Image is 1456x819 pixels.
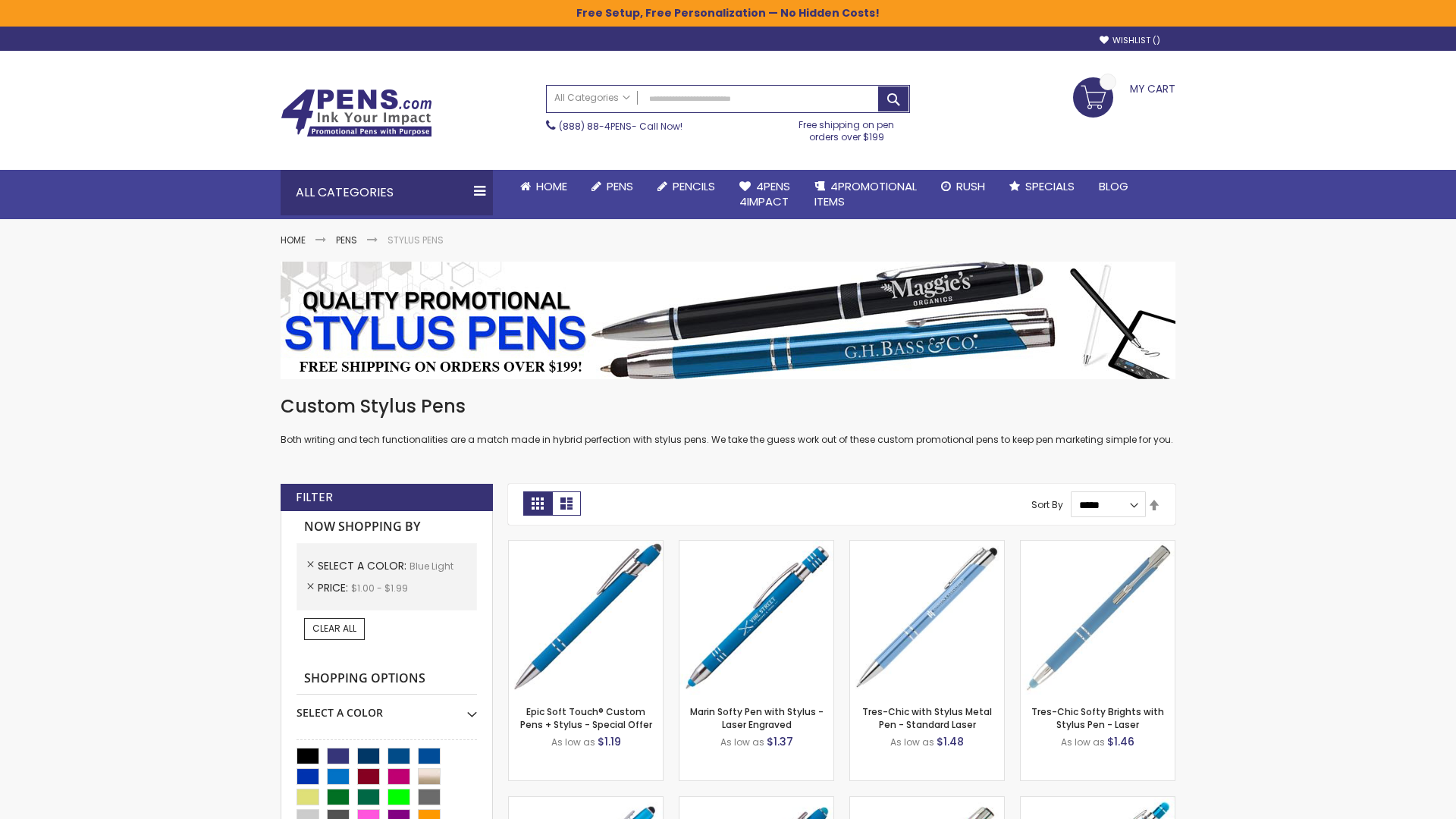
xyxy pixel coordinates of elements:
span: $1.46 [1107,734,1134,749]
div: Select A Color [297,695,477,720]
a: Pens [336,234,357,246]
a: Ellipse Softy Brights with Stylus Pen - Laser-Blue - Light [679,796,833,809]
div: Both writing and tech functionalities are a match made in hybrid perfection with stylus pens. We ... [281,394,1175,447]
span: As low as [890,736,934,748]
span: Select A Color [318,558,409,573]
span: $1.00 - $1.99 [351,582,408,595]
a: Home [508,170,579,203]
a: Marin Softy Pen with Stylus - Laser Engraved-Blue - Light [679,540,833,553]
strong: Stylus Pens [388,234,444,246]
img: Stylus Pens [281,262,1175,379]
a: Pens [579,170,645,203]
h1: Custom Stylus Pens [281,394,1175,419]
div: All Categories [281,170,493,215]
span: Blog [1099,178,1128,194]
a: Ellipse Stylus Pen - Standard Laser-Blue - Light [509,796,663,809]
a: Marin Softy Pen with Stylus - Laser Engraved [690,705,824,730]
strong: Now Shopping by [297,511,477,543]
a: (888) 88-4PENS [559,120,632,133]
span: Price [318,580,351,595]
a: Specials [997,170,1087,203]
span: 4PROMOTIONAL ITEMS [814,178,917,209]
span: $1.37 [767,734,793,749]
img: 4Pens Custom Pens and Promotional Products [281,89,432,137]
img: Marin Softy Pen with Stylus - Laser Engraved-Blue - Light [679,541,833,695]
a: All Categories [547,86,638,111]
span: $1.19 [598,734,621,749]
a: Wishlist [1100,35,1160,46]
a: Rush [929,170,997,203]
span: 4Pens 4impact [739,178,790,209]
img: Tres-Chic with Stylus Metal Pen - Standard Laser-Blue - Light [850,541,1004,695]
a: Phoenix Softy Brights with Stylus Pen - Laser-Blue - Light [1021,796,1175,809]
a: Tres-Chic with Stylus Metal Pen - Standard Laser [862,705,992,730]
strong: Grid [523,491,552,516]
a: Tres-Chic with Stylus Metal Pen - Standard Laser-Blue - Light [850,540,1004,553]
label: Sort By [1031,498,1063,511]
a: Blog [1087,170,1141,203]
span: Home [536,178,567,194]
span: All Categories [554,92,630,104]
a: 4Pens4impact [727,170,802,219]
span: As low as [1061,736,1105,748]
span: - Call Now! [559,120,682,133]
a: Tres-Chic Touch Pen - Standard Laser-Blue - Light [850,796,1004,809]
span: Pens [607,178,633,194]
span: Rush [956,178,985,194]
img: Tres-Chic Softy Brights with Stylus Pen - Laser-Blue - Light [1021,541,1175,695]
a: 4P-MS8B-Blue - Light [509,540,663,553]
a: 4PROMOTIONALITEMS [802,170,929,219]
a: Epic Soft Touch® Custom Pens + Stylus - Special Offer [520,705,652,730]
a: Tres-Chic Softy Brights with Stylus Pen - Laser [1031,705,1164,730]
img: 4P-MS8B-Blue - Light [509,541,663,695]
div: Free shipping on pen orders over $199 [783,113,911,143]
span: Clear All [312,622,356,635]
a: Home [281,234,306,246]
a: Tres-Chic Softy Brights with Stylus Pen - Laser-Blue - Light [1021,540,1175,553]
span: Specials [1025,178,1075,194]
span: Pencils [673,178,715,194]
span: As low as [551,736,595,748]
span: Blue Light [409,560,453,573]
span: As low as [720,736,764,748]
a: Clear All [304,618,365,639]
a: Pencils [645,170,727,203]
strong: Shopping Options [297,663,477,695]
strong: Filter [296,489,333,506]
span: $1.48 [937,734,964,749]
